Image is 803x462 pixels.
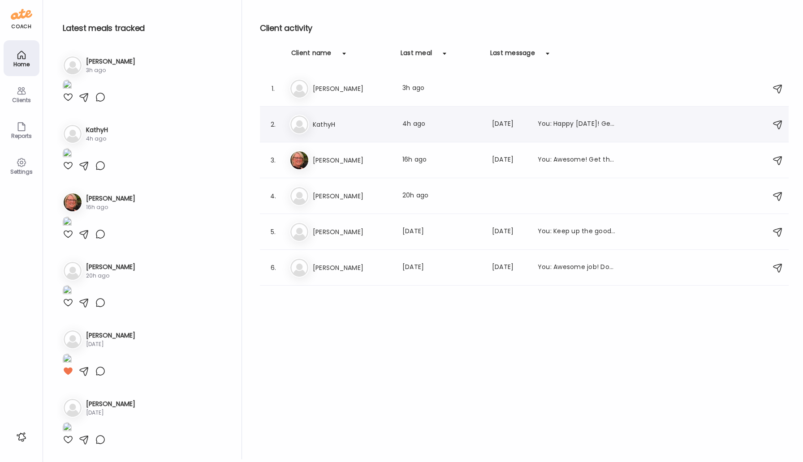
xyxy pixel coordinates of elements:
div: Home [5,61,38,67]
img: bg-avatar-default.svg [290,187,308,205]
div: Last meal [401,48,432,63]
h3: [PERSON_NAME] [313,262,392,273]
div: 5. [268,227,279,237]
img: avatars%2FahVa21GNcOZO3PHXEF6GyZFFpym1 [64,193,82,211]
div: 16h ago [402,155,481,166]
div: 4. [268,191,279,201]
div: 1. [268,83,279,94]
img: bg-avatar-default.svg [64,125,82,143]
div: 3h ago [402,83,481,94]
div: 20h ago [86,272,135,280]
img: images%2FZ3DZsm46RFSj8cBEpbhayiVxPSD3%2FJ7C8MJzjIxKk1acKlT0s%2F0OK5GdKK3LoHvmvpYSmD_1080 [63,80,72,92]
img: images%2FCVHIpVfqQGSvEEy3eBAt9lLqbdp1%2FAQftaexOejixkgrTLpLO%2FaXAQiLoTlIeRzKKxYfEN_1080 [63,422,72,434]
img: images%2FMmnsg9FMMIdfUg6NitmvFa1XKOJ3%2FBh9Jiu4ge8qBmsooOhp4%2FW4EqvJqmyQhbE4T2FreC_1080 [63,285,72,297]
div: [DATE] [492,119,527,130]
div: [DATE] [492,155,527,166]
img: images%2FMTny8fGZ1zOH0uuf6Y6gitpLC3h1%2F3zvFng7vNEidUI5ADW3a%2FAFeXs4l56UEmlrLG8WKe_1080 [63,148,72,160]
div: 16h ago [86,203,135,211]
img: bg-avatar-default.svg [290,115,308,133]
div: [DATE] [492,227,527,237]
img: bg-avatar-default.svg [64,262,82,280]
div: You: Keep up the good work! Get that food in! [538,227,617,237]
h3: [PERSON_NAME] [313,83,392,94]
img: bg-avatar-default.svg [64,56,82,74]
h3: [PERSON_NAME] [313,227,392,237]
div: [DATE] [86,340,135,348]
h3: [PERSON_NAME] [86,57,135,66]
h3: [PERSON_NAME] [86,331,135,340]
div: Reports [5,133,38,139]
img: images%2FTWbYycbN6VXame8qbTiqIxs9Hvy2%2FSIYxTyPJFwJAeXNjyNYy%2FDd8w7FLUapV4huc1SKSd_1080 [63,354,72,366]
div: You: Awesome! Get that sleep in for [DATE] and [DATE], you're doing great! [538,155,617,166]
img: bg-avatar-default.svg [290,259,308,277]
div: Clients [5,97,38,103]
div: Client name [291,48,332,63]
h2: Client activity [260,21,789,35]
div: [DATE] [86,409,135,417]
h3: [PERSON_NAME] [313,155,392,166]
div: 4h ago [402,119,481,130]
img: bg-avatar-default.svg [290,223,308,241]
div: [DATE] [402,227,481,237]
h2: Latest meals tracked [63,21,227,35]
h3: KathyH [86,125,108,135]
div: 20h ago [402,191,481,201]
img: images%2FahVa21GNcOZO3PHXEF6GyZFFpym1%2FPtEonbPKBEvdQpRaw7pZ%2FWZvo7ifiMoAmumwJphlk_1080 [63,217,72,229]
div: coach [11,23,31,30]
div: [DATE] [402,262,481,273]
div: You: Happy [DATE]! Get that food/water/sleep in from the past few days [DATE]! Enjoy your weekend! [538,119,617,130]
div: 3. [268,155,279,166]
h3: KathyH [313,119,392,130]
img: bg-avatar-default.svg [290,80,308,98]
img: bg-avatar-default.svg [64,330,82,348]
div: 3h ago [86,66,135,74]
img: ate [11,7,32,21]
img: avatars%2FahVa21GNcOZO3PHXEF6GyZFFpym1 [290,151,308,169]
div: 2. [268,119,279,130]
div: You: Awesome job! Don't forget to add in sleep and water intake! Keep up the good work! [538,262,617,273]
div: 6. [268,262,279,273]
h3: [PERSON_NAME] [86,399,135,409]
h3: [PERSON_NAME] [86,262,135,272]
div: Last message [490,48,535,63]
div: [DATE] [492,262,527,273]
div: 4h ago [86,135,108,143]
img: bg-avatar-default.svg [64,399,82,417]
div: Settings [5,169,38,175]
h3: [PERSON_NAME] [313,191,392,201]
h3: [PERSON_NAME] [86,194,135,203]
